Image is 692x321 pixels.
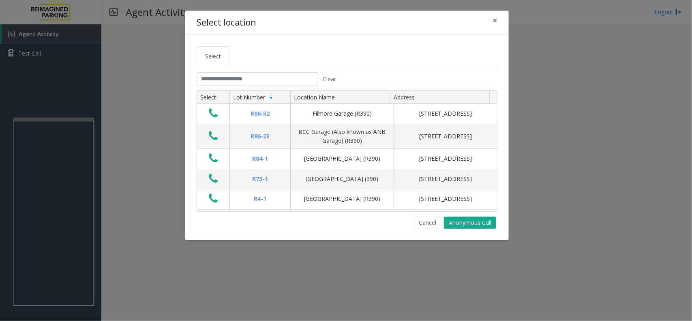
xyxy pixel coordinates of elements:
[233,93,265,101] span: Lot Number
[296,194,389,203] div: [GEOGRAPHIC_DATA] (R390)
[296,175,389,183] div: [GEOGRAPHIC_DATA] (390)
[197,16,256,29] h4: Select location
[268,94,274,100] span: Sortable
[296,154,389,163] div: [GEOGRAPHIC_DATA] (R390)
[399,175,492,183] div: [STREET_ADDRESS]
[197,46,497,66] ul: Tabs
[444,217,496,229] button: Anonymous Call
[399,132,492,141] div: [STREET_ADDRESS]
[235,132,285,141] div: R86-23
[294,93,335,101] span: Location Name
[197,90,497,211] div: Data table
[296,127,389,146] div: BCC Garage (Also known as ANB Garage) (R390)
[399,109,492,118] div: [STREET_ADDRESS]
[399,154,492,163] div: [STREET_ADDRESS]
[197,90,229,104] th: Select
[394,93,415,101] span: Address
[205,52,221,60] span: Select
[318,72,341,86] button: Clear
[493,15,497,26] span: ×
[235,175,285,183] div: R73-1
[235,194,285,203] div: R4-1
[235,154,285,163] div: R84-1
[296,109,389,118] div: Filmore Garage (R390)
[235,109,285,118] div: R86-52
[413,217,441,229] button: Cancel
[399,194,492,203] div: [STREET_ADDRESS]
[487,11,503,30] button: Close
